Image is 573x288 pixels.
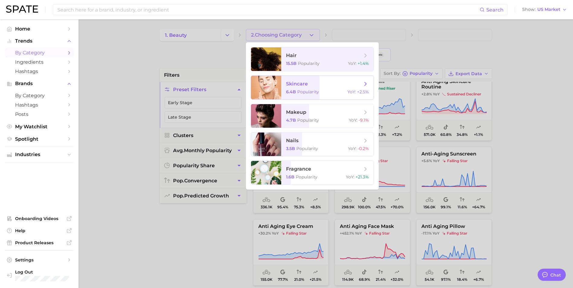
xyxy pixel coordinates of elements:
a: by Category [5,48,74,57]
span: Product Releases [15,240,63,245]
a: Spotlight [5,134,74,144]
span: Industries [15,152,63,157]
span: skincare [286,81,308,87]
span: +1.4% [358,61,369,66]
span: by Category [15,50,63,56]
a: Hashtags [5,100,74,110]
span: 15.5b [286,61,297,66]
span: YoY : [346,174,354,180]
span: Hashtags [15,102,63,108]
span: Ingredients [15,59,63,65]
button: Trends [5,37,74,46]
span: Search [486,7,504,13]
span: -0.2% [358,146,369,151]
span: Brands [15,81,63,86]
button: Industries [5,150,74,159]
input: Search here for a brand, industry, or ingredient [57,5,480,15]
span: makeup [286,109,306,115]
span: 6.4b [286,89,296,94]
a: Onboarding Videos [5,214,74,223]
span: My Watchlist [15,124,63,130]
span: Onboarding Videos [15,216,63,221]
span: 3.5b [286,146,295,151]
span: Popularity [296,146,318,151]
span: Popularity [296,174,317,180]
span: Settings [15,257,63,263]
a: Product Releases [5,238,74,247]
a: Ingredients [5,57,74,67]
span: Trends [15,38,63,44]
a: Help [5,226,74,235]
span: by Category [15,93,63,98]
ul: 2.Choosing Category [246,42,379,190]
a: My Watchlist [5,122,74,131]
span: -9.1% [359,117,369,123]
button: Brands [5,79,74,88]
span: hair [286,53,297,58]
span: +2.5% [357,89,369,94]
a: Log out. Currently logged in with e-mail kkrom@stellarising.com. [5,267,74,283]
span: nails [286,138,298,143]
a: Home [5,24,74,34]
span: Help [15,228,63,233]
button: ShowUS Market [521,6,568,14]
span: YoY : [348,146,356,151]
span: Popularity [297,117,319,123]
span: Hashtags [15,69,63,74]
span: Popularity [298,61,320,66]
a: Settings [5,255,74,264]
span: 1.6b [286,174,295,180]
span: YoY : [347,89,356,94]
span: fragrance [286,166,311,172]
img: SPATE [6,5,38,13]
span: Show [522,8,536,11]
span: YoY : [348,61,356,66]
span: Spotlight [15,136,63,142]
a: Posts [5,110,74,119]
span: +21.3% [356,174,369,180]
span: Posts [15,111,63,117]
span: 4.7b [286,117,296,123]
a: Hashtags [5,67,74,76]
span: YoY : [349,117,357,123]
a: by Category [5,91,74,100]
span: Log Out [15,269,69,275]
span: US Market [537,8,560,11]
span: Popularity [297,89,319,94]
span: Home [15,26,63,32]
